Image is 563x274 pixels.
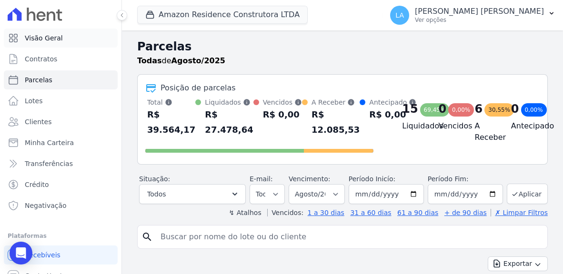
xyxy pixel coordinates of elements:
span: Recebíveis [25,250,60,260]
a: Minha Carteira [4,133,118,152]
div: 0 [438,101,446,117]
label: Situação: [139,175,170,183]
button: LA [PERSON_NAME] [PERSON_NAME] Ver opções [382,2,563,29]
strong: Agosto/2025 [171,56,225,65]
label: Período Fim: [428,174,503,184]
strong: Todas [137,56,162,65]
div: 15 [402,101,418,117]
h4: Liquidados [402,120,423,132]
span: Todos [147,188,166,200]
h4: Vencidos [438,120,459,132]
span: Visão Geral [25,33,63,43]
h2: Parcelas [137,38,548,55]
div: 0 [511,101,519,117]
span: Clientes [25,117,51,127]
div: R$ 0,00 [369,107,416,122]
button: Todos [139,184,246,204]
label: Vencidos: [267,209,303,216]
a: Lotes [4,91,118,110]
div: Open Intercom Messenger [10,242,32,264]
div: A Receber [312,98,360,107]
a: Clientes [4,112,118,131]
label: E-mail: [250,175,273,183]
span: Transferências [25,159,73,168]
p: de [137,55,225,67]
button: Exportar [488,256,548,271]
div: R$ 27.478,64 [205,107,253,137]
div: R$ 12.085,53 [312,107,360,137]
div: Vencidos [263,98,302,107]
h4: A Receber [475,120,496,143]
h4: Antecipado [511,120,532,132]
p: Ver opções [415,16,544,24]
span: Lotes [25,96,43,106]
a: Transferências [4,154,118,173]
span: Negativação [25,201,67,210]
span: Parcelas [25,75,52,85]
div: Liquidados [205,98,253,107]
span: Crédito [25,180,49,189]
div: R$ 39.564,17 [147,107,195,137]
span: Contratos [25,54,57,64]
label: Vencimento: [289,175,330,183]
div: Antecipado [369,98,416,107]
button: Aplicar [507,184,548,204]
div: 69,45% [420,103,450,117]
span: LA [395,12,404,19]
div: Posição de parcelas [161,82,236,94]
a: 31 a 60 dias [350,209,391,216]
div: Plataformas [8,230,114,242]
div: 0,00% [448,103,474,117]
i: search [141,231,153,243]
div: 30,55% [484,103,514,117]
div: Total [147,98,195,107]
span: Minha Carteira [25,138,74,147]
label: Período Inicío: [349,175,395,183]
a: + de 90 dias [444,209,487,216]
p: [PERSON_NAME] [PERSON_NAME] [415,7,544,16]
a: Contratos [4,49,118,68]
a: Parcelas [4,70,118,89]
a: Recebíveis [4,245,118,264]
input: Buscar por nome do lote ou do cliente [155,227,543,246]
a: 61 a 90 dias [397,209,438,216]
a: 1 a 30 dias [308,209,344,216]
div: 6 [475,101,483,117]
div: 0,00% [521,103,547,117]
a: Negativação [4,196,118,215]
a: ✗ Limpar Filtros [491,209,548,216]
button: Amazon Residence Construtora LTDA [137,6,308,24]
div: R$ 0,00 [263,107,302,122]
a: Visão Geral [4,29,118,48]
a: Crédito [4,175,118,194]
label: ↯ Atalhos [229,209,261,216]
